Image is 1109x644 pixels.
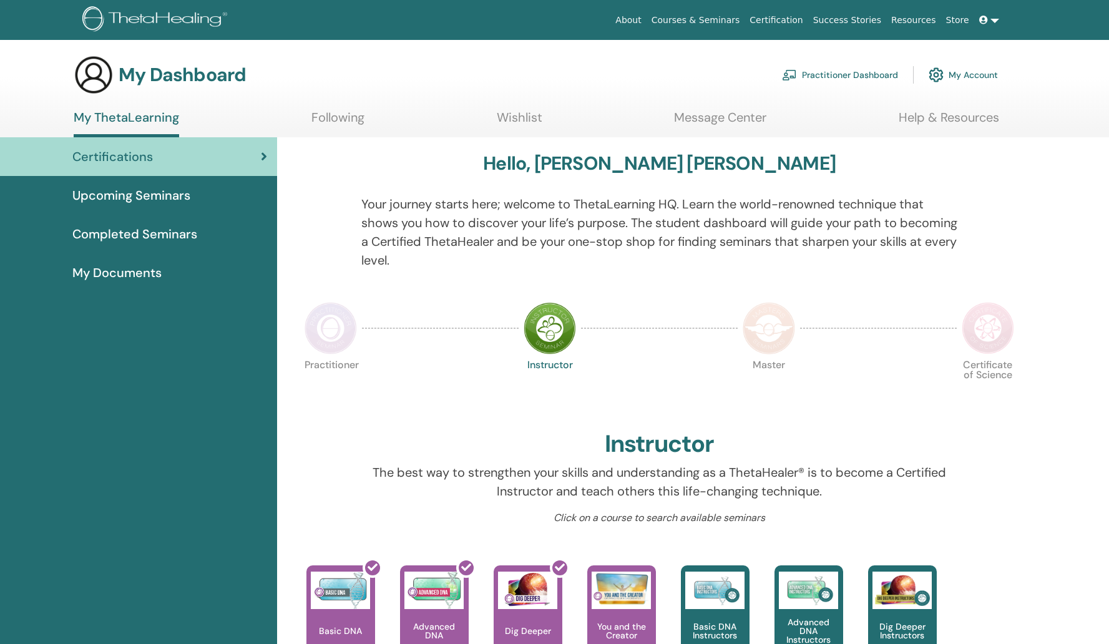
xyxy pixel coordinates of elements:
[779,572,838,609] img: Advanced DNA Instructors
[681,622,750,640] p: Basic DNA Instructors
[500,627,556,635] p: Dig Deeper
[361,463,957,500] p: The best way to strengthen your skills and understanding as a ThetaHealer® is to become a Certifi...
[400,622,469,640] p: Advanced DNA
[941,9,974,32] a: Store
[610,9,646,32] a: About
[868,622,937,640] p: Dig Deeper Instructors
[82,6,232,34] img: logo.png
[361,195,957,270] p: Your journey starts here; welcome to ThetaLearning HQ. Learn the world-renowned technique that sh...
[497,110,542,134] a: Wishlist
[72,147,153,166] span: Certifications
[498,572,557,609] img: Dig Deeper
[962,302,1014,354] img: Certificate of Science
[311,110,364,134] a: Following
[361,510,957,525] p: Click on a course to search available seminars
[745,9,808,32] a: Certification
[524,360,576,412] p: Instructor
[782,69,797,80] img: chalkboard-teacher.svg
[774,618,843,644] p: Advanced DNA Instructors
[72,263,162,282] span: My Documents
[647,9,745,32] a: Courses & Seminars
[743,302,795,354] img: Master
[74,110,179,137] a: My ThetaLearning
[872,572,932,609] img: Dig Deeper Instructors
[886,9,941,32] a: Resources
[305,302,357,354] img: Practitioner
[782,61,898,89] a: Practitioner Dashboard
[743,360,795,412] p: Master
[685,572,745,609] img: Basic DNA Instructors
[592,572,651,606] img: You and the Creator
[119,64,246,86] h3: My Dashboard
[605,430,714,459] h2: Instructor
[74,55,114,95] img: generic-user-icon.jpg
[587,622,656,640] p: You and the Creator
[72,186,190,205] span: Upcoming Seminars
[483,152,836,175] h3: Hello, [PERSON_NAME] [PERSON_NAME]
[929,64,944,85] img: cog.svg
[404,572,464,609] img: Advanced DNA
[808,9,886,32] a: Success Stories
[929,61,998,89] a: My Account
[899,110,999,134] a: Help & Resources
[674,110,766,134] a: Message Center
[305,360,357,412] p: Practitioner
[72,225,197,243] span: Completed Seminars
[962,360,1014,412] p: Certificate of Science
[311,572,370,609] img: Basic DNA
[524,302,576,354] img: Instructor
